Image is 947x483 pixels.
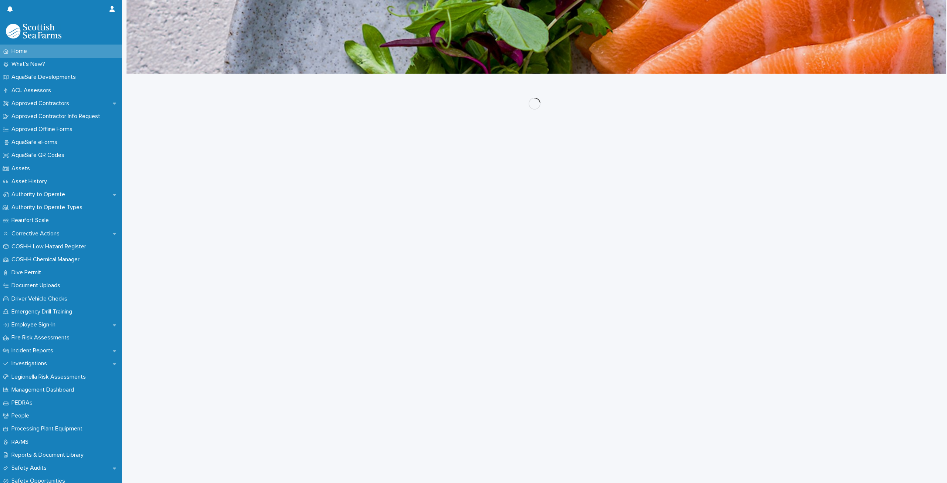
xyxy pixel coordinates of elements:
[9,295,73,302] p: Driver Vehicle Checks
[9,360,53,367] p: Investigations
[9,425,88,432] p: Processing Plant Equipment
[9,386,80,393] p: Management Dashboard
[9,230,65,237] p: Corrective Actions
[9,74,82,81] p: AquaSafe Developments
[9,243,92,250] p: COSHH Low Hazard Register
[9,61,51,68] p: What's New?
[9,87,57,94] p: ACL Assessors
[9,178,53,185] p: Asset History
[9,308,78,315] p: Emergency Drill Training
[9,152,70,159] p: AquaSafe QR Codes
[9,139,63,146] p: AquaSafe eForms
[9,48,33,55] p: Home
[9,217,55,224] p: Beaufort Scale
[9,373,92,380] p: Legionella Risk Assessments
[9,191,71,198] p: Authority to Operate
[9,165,36,172] p: Assets
[9,464,53,472] p: Safety Audits
[9,412,35,419] p: People
[9,282,66,289] p: Document Uploads
[9,321,61,328] p: Employee Sign-In
[9,334,75,341] p: Fire Risk Assessments
[9,347,59,354] p: Incident Reports
[9,126,78,133] p: Approved Offline Forms
[9,100,75,107] p: Approved Contractors
[6,24,61,38] img: bPIBxiqnSb2ggTQWdOVV
[9,113,106,120] p: Approved Contractor Info Request
[9,399,38,406] p: PEDRAs
[9,256,85,263] p: COSHH Chemical Manager
[9,204,88,211] p: Authority to Operate Types
[9,439,34,446] p: RA/MS
[9,269,47,276] p: Dive Permit
[9,452,90,459] p: Reports & Document Library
